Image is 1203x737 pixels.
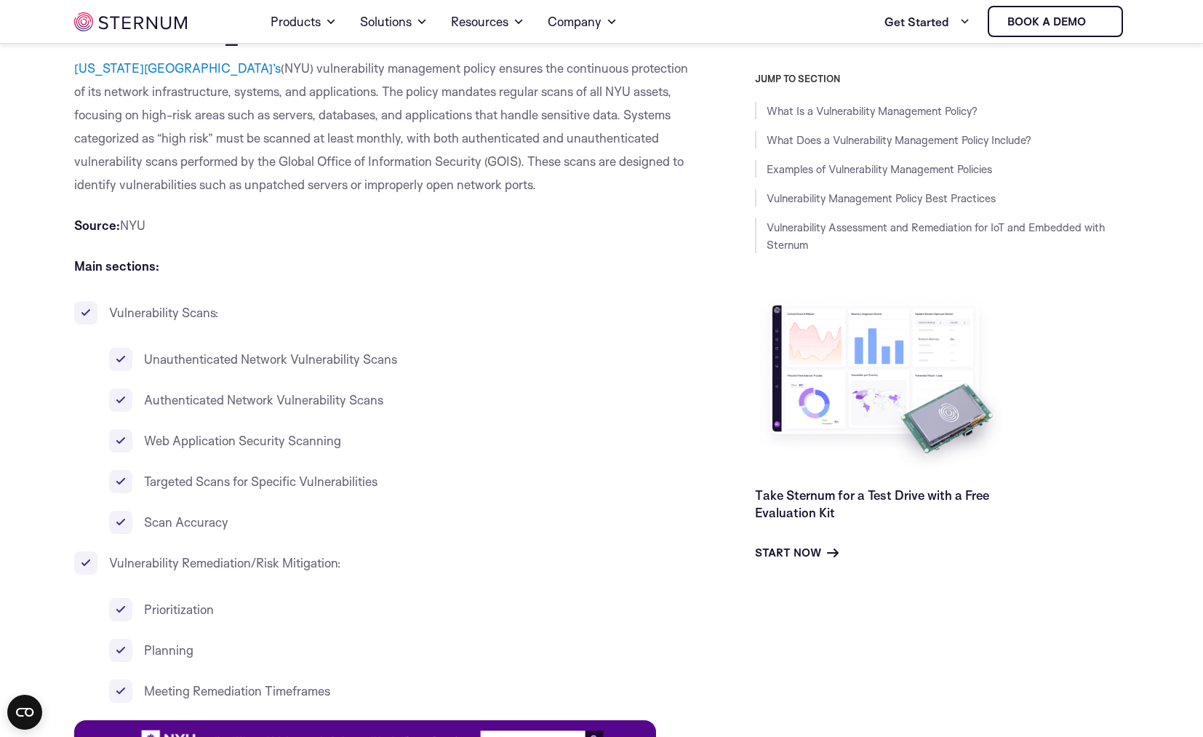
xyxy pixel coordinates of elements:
[271,1,337,42] a: Products
[548,1,618,42] a: Company
[144,514,228,530] span: Scan Accuracy
[109,555,341,570] span: Vulnerability Remediation/Risk Mitigation:
[144,351,397,367] span: Unauthenticated Network Vulnerability Scans
[144,433,341,448] span: Web Application Security Scanning
[767,191,996,205] a: Vulnerability Management Policy Best Practices
[74,258,159,274] b: Main sections:
[767,220,1105,252] a: Vulnerability Assessment and Remediation for IoT and Embedded with Sternum
[74,218,120,233] b: Source:
[755,544,839,562] a: Start Now
[144,392,383,407] span: Authenticated Network Vulnerability Scans
[1092,16,1103,28] img: sternum iot
[988,6,1123,37] a: Book a demo
[767,133,1031,147] a: What Does a Vulnerability Management Policy Include?
[755,487,989,520] a: Take Sternum for a Test Drive with a Free Evaluation Kit
[109,305,219,320] span: Vulnerability Scans:
[755,73,1129,84] h3: JUMP TO SECTION
[451,1,524,42] a: Resources
[144,474,377,489] span: Targeted Scans for Specific Vulnerabilities
[767,162,992,176] a: Examples of Vulnerability Management Policies
[884,7,970,36] a: Get Started
[7,695,42,730] button: Open CMP widget
[767,104,978,118] a: What Is a Vulnerability Management Policy?
[74,60,688,192] span: (NYU) vulnerability management policy ensures the continuous protection of its network infrastruc...
[74,12,187,31] img: sternum iot
[120,218,145,233] span: NYU
[755,294,1010,475] img: Take Sternum for a Test Drive with a Free Evaluation Kit
[74,60,281,76] a: [US_STATE][GEOGRAPHIC_DATA]’s
[360,1,428,42] a: Solutions
[144,602,214,617] span: Prioritization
